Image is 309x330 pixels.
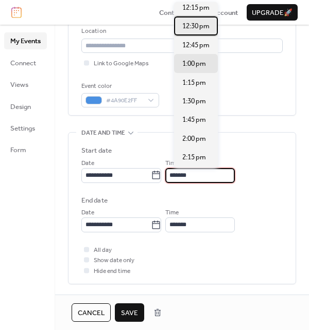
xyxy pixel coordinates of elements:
[202,7,238,17] a: My Account
[72,303,111,322] button: Cancel
[10,145,26,155] span: Form
[115,303,144,322] button: Save
[81,195,108,206] div: End date
[4,141,47,158] a: Form
[4,76,47,93] a: Views
[10,58,36,68] span: Connect
[94,59,149,69] span: Link to Google Maps
[182,96,206,106] span: 1:30 pm
[165,208,179,218] span: Time
[10,123,35,134] span: Settings
[4,32,47,49] a: My Events
[165,158,179,169] span: Time
[159,8,193,18] span: Contact Us
[106,96,143,106] span: #4A90E2FF
[10,102,31,112] span: Design
[81,158,94,169] span: Date
[11,7,22,18] img: logo
[182,152,206,162] span: 2:15 pm
[182,115,206,125] span: 1:45 pm
[81,145,112,156] div: Start date
[182,21,210,31] span: 12:30 pm
[4,120,47,136] a: Settings
[81,26,281,36] div: Location
[4,98,47,115] a: Design
[159,7,193,17] a: Contact Us
[182,59,206,69] span: 1:00 pm
[81,208,94,218] span: Date
[182,78,206,88] span: 1:15 pm
[10,80,28,90] span: Views
[252,8,293,18] span: Upgrade 🚀
[182,134,206,144] span: 2:00 pm
[94,266,130,277] span: Hide end time
[202,8,238,18] span: My Account
[81,128,125,138] span: Date and time
[182,40,210,50] span: 12:45 pm
[4,54,47,71] a: Connect
[81,81,157,91] div: Event color
[247,4,298,21] button: Upgrade🚀
[94,245,112,255] span: All day
[10,36,41,46] span: My Events
[94,255,134,266] span: Show date only
[182,3,210,13] span: 12:15 pm
[121,308,138,318] span: Save
[78,308,105,318] span: Cancel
